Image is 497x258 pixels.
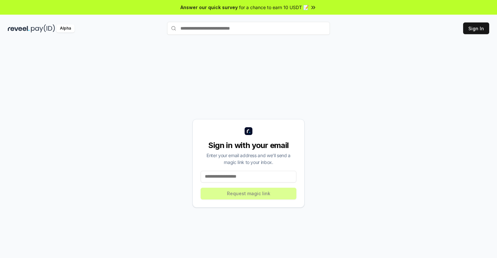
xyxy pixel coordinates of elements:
[56,24,75,33] div: Alpha
[201,152,296,166] div: Enter your email address and we’ll send a magic link to your inbox.
[180,4,238,11] span: Answer our quick survey
[245,127,252,135] img: logo_small
[31,24,55,33] img: pay_id
[8,24,30,33] img: reveel_dark
[239,4,309,11] span: for a chance to earn 10 USDT 📝
[201,140,296,151] div: Sign in with your email
[463,22,489,34] button: Sign In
